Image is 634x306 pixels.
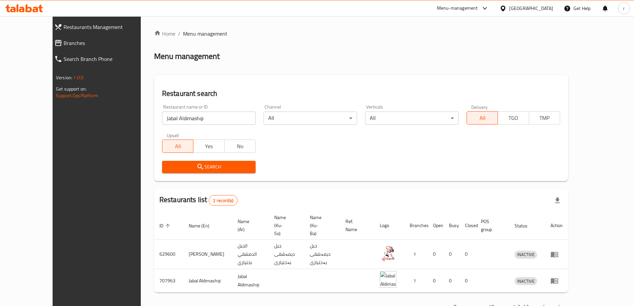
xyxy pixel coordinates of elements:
[193,140,224,153] button: Yes
[56,91,98,100] a: Support.OpsPlatform
[73,73,84,82] span: 1.0.0
[550,277,563,285] div: Menu
[56,73,72,82] span: Version:
[481,217,501,233] span: POS group
[529,111,560,125] button: TMP
[501,113,526,123] span: TGO
[545,211,568,240] th: Action
[428,269,444,293] td: 0
[269,240,305,269] td: جبل ديمەشقی بەختیاری
[380,271,396,288] img: Jabal Aldimashqi
[154,30,568,38] nav: breadcrumb
[515,277,537,285] span: INACTIVE
[428,211,444,240] th: Open
[64,55,153,63] span: Search Branch Phone
[305,240,340,269] td: جبل ديمەشقی بەختیاری
[549,192,565,208] div: Export file
[623,5,625,12] span: r
[183,269,232,293] td: Jabal Aldimashqi
[154,30,175,38] a: Home
[264,112,357,125] div: All
[444,240,460,269] td: 0
[49,51,158,67] a: Search Branch Phone
[162,140,193,153] button: All
[404,211,428,240] th: Branches
[64,23,153,31] span: Restaurants Management
[532,113,557,123] span: TMP
[56,85,87,93] span: Get support on:
[380,245,396,261] img: Aljabal Aldimashqi Bakhtyari
[444,211,460,240] th: Busy
[274,213,297,237] span: Name (Ku-So)
[498,111,529,125] button: TGO
[154,269,183,293] td: 707963
[404,240,428,269] td: 1
[165,142,191,151] span: All
[196,142,222,151] span: Yes
[227,142,253,151] span: No
[154,240,183,269] td: 629600
[550,250,563,258] div: Menu
[232,269,269,293] td: Jabal Aldimashqi
[428,240,444,269] td: 0
[209,195,238,206] div: Total records count
[470,113,495,123] span: All
[238,217,261,233] span: Name (Ar)
[374,211,404,240] th: Logo
[471,105,488,109] label: Delivery
[460,240,476,269] td: 0
[167,163,250,171] span: Search
[224,140,256,153] button: No
[209,197,237,204] span: 2 record(s)
[460,211,476,240] th: Closed
[183,240,232,269] td: [PERSON_NAME]
[159,195,238,206] h2: Restaurants list
[460,269,476,293] td: 0
[154,211,568,293] table: enhanced table
[467,111,498,125] button: All
[162,161,256,173] button: Search
[154,51,220,62] h2: Menu management
[310,213,332,237] span: Name (Ku-Ba)
[49,35,158,51] a: Branches
[515,251,537,258] span: INACTIVE
[159,222,172,230] span: ID
[189,222,218,230] span: Name (En)
[404,269,428,293] td: 1
[515,222,536,230] span: Status
[444,269,460,293] td: 0
[162,112,256,125] input: Search for restaurant name or ID..
[365,112,459,125] div: All
[183,30,227,38] span: Menu management
[162,89,560,99] h2: Restaurant search
[64,39,153,47] span: Branches
[167,133,179,138] label: Upsell
[437,4,478,12] div: Menu-management
[49,19,158,35] a: Restaurants Management
[509,5,553,12] div: [GEOGRAPHIC_DATA]
[178,30,180,38] li: /
[232,240,269,269] td: الجبل الدمشقي بختياري
[345,217,366,233] span: Ref. Name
